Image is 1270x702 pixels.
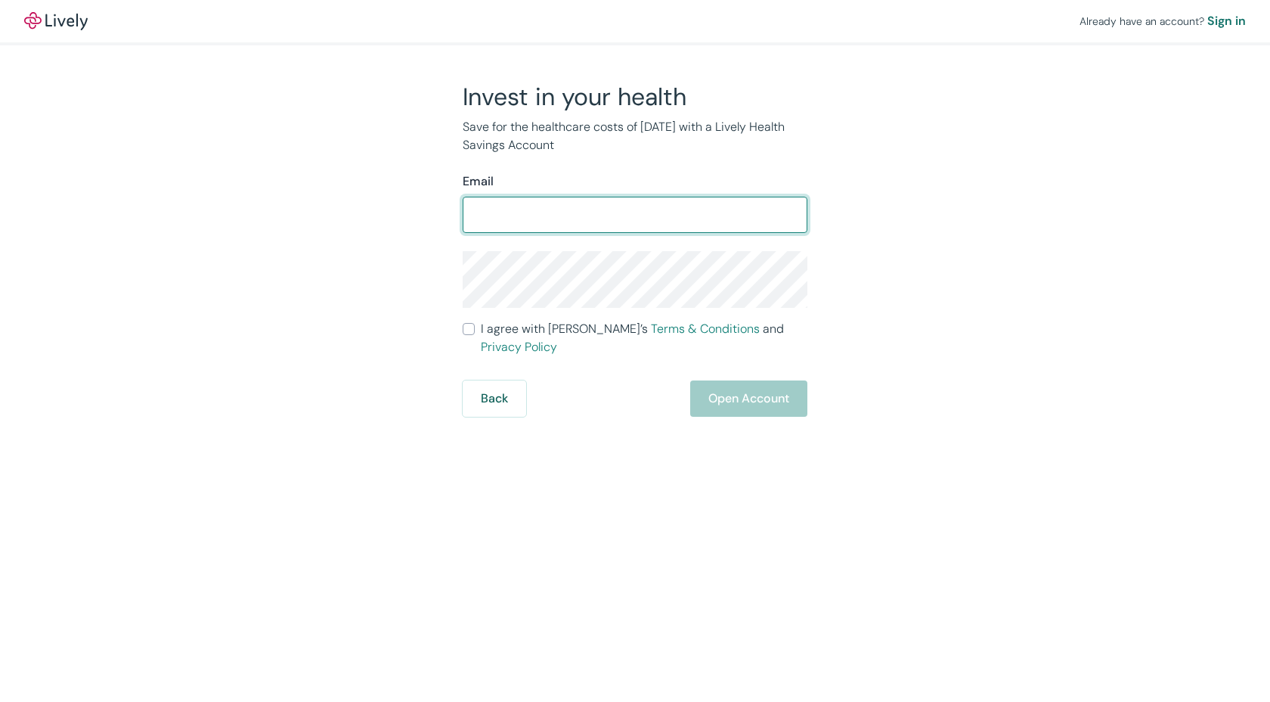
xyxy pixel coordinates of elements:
[651,321,760,337] a: Terms & Conditions
[1207,12,1246,30] a: Sign in
[1079,12,1246,30] div: Already have an account?
[24,12,88,30] img: Lively
[24,12,88,30] a: LivelyLively
[463,172,494,191] label: Email
[481,320,807,356] span: I agree with [PERSON_NAME]’s and
[463,118,807,154] p: Save for the healthcare costs of [DATE] with a Lively Health Savings Account
[463,82,807,112] h2: Invest in your health
[463,381,526,417] button: Back
[481,339,557,355] a: Privacy Policy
